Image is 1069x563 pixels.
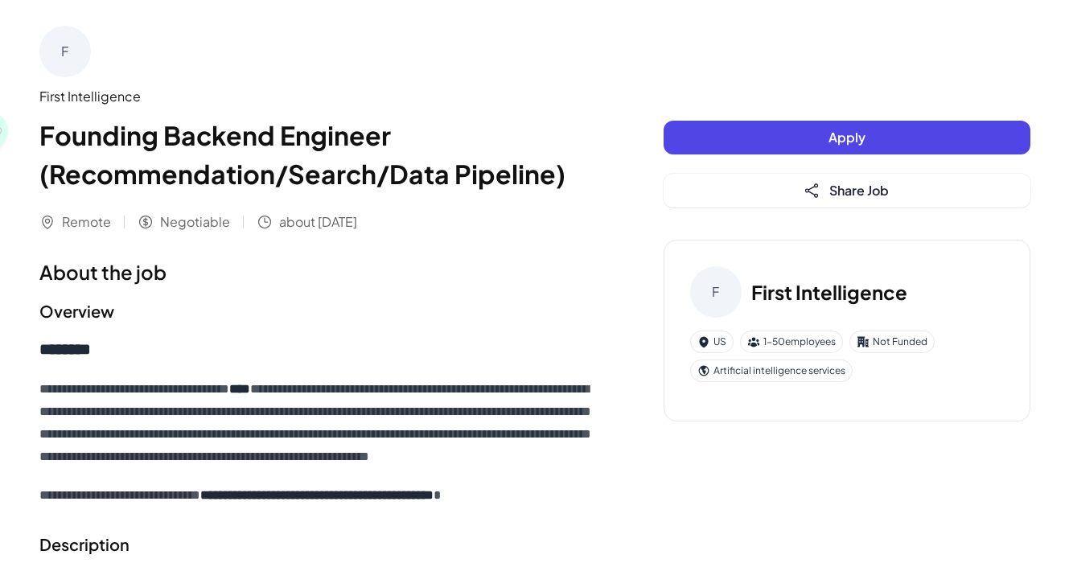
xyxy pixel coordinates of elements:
[39,532,599,557] h2: Description
[690,360,853,382] div: Artificial intelligence services
[279,212,357,232] span: about [DATE]
[849,331,935,353] div: Not Funded
[690,266,742,318] div: F
[690,331,734,353] div: US
[62,212,111,232] span: Remote
[664,121,1030,154] button: Apply
[829,182,889,199] span: Share Job
[39,87,599,106] div: First Intelligence
[39,26,91,77] div: F
[39,299,599,323] h2: Overview
[160,212,230,232] span: Negotiable
[664,174,1030,208] button: Share Job
[751,277,907,306] h3: First Intelligence
[39,116,599,193] h1: Founding Backend Engineer (Recommendation/Search/Data Pipeline)
[828,129,865,146] span: Apply
[740,331,843,353] div: 1-50 employees
[39,257,599,286] h1: About the job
